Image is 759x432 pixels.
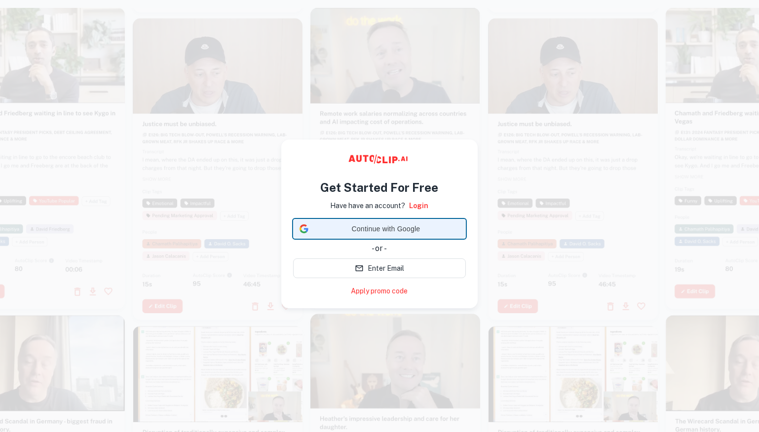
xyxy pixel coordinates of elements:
h4: Get Started For Free [321,179,439,196]
p: Have have an account? [331,200,406,211]
a: Apply promo code [351,286,408,296]
span: Continue with Google [312,224,459,234]
div: Continue with Google [293,219,466,239]
div: - or - [293,243,466,254]
button: Enter Email [293,258,466,278]
a: Login [410,200,429,211]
